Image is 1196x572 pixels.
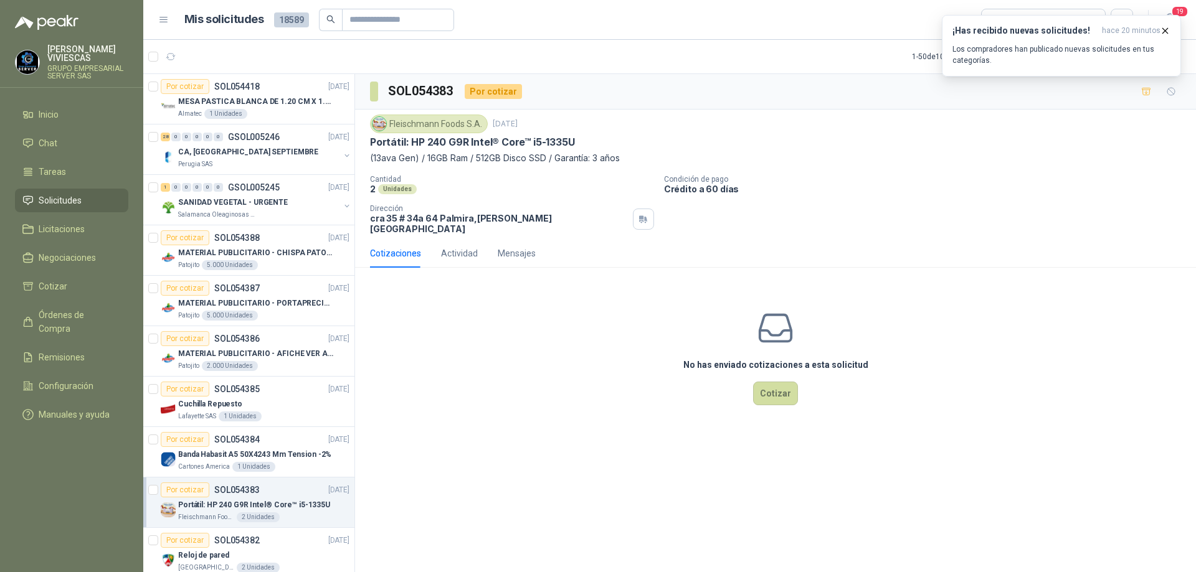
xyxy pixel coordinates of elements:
[328,131,349,143] p: [DATE]
[326,15,335,24] span: search
[370,184,376,194] p: 2
[39,165,66,179] span: Tareas
[143,377,354,427] a: Por cotizarSOL054385[DATE] Company LogoCuchilla RepuestoLafayette SAS1 Unidades
[39,279,67,293] span: Cotizar
[182,133,191,141] div: 0
[15,131,128,155] a: Chat
[204,109,247,119] div: 1 Unidades
[370,151,1181,165] p: (13ava Gen) / 16GB Ram / 512GB Disco SSD / Garantía: 3 años
[143,74,354,124] a: Por cotizarSOL054418[DATE] Company LogoMESA PASTICA BLANCA DE 1.20 CM X 1.20 CMAlmatec1 Unidades
[161,401,176,416] img: Company Logo
[498,246,536,260] div: Mensajes
[328,232,349,244] p: [DATE]
[952,44,1170,66] p: Los compradores han publicado nuevas solicitudes en tus categorías.
[1171,6,1189,17] span: 19
[161,230,209,245] div: Por cotizar
[664,184,1191,194] p: Crédito a 60 días
[39,308,116,335] span: Órdenes de Compra
[39,350,85,364] span: Remisiones
[39,108,59,121] span: Inicio
[39,136,57,150] span: Chat
[47,65,128,80] p: GRUPO EMPRESARIAL SERVER SAS
[952,26,1097,36] h3: ¡Has recibido nuevas solicitudes!
[39,379,93,393] span: Configuración
[202,311,258,321] div: 5.000 Unidades
[178,550,229,561] p: Reloj de pared
[378,184,417,194] div: Unidades
[39,222,85,236] span: Licitaciones
[15,303,128,340] a: Órdenes de Compra
[15,217,128,241] a: Licitaciones
[161,183,170,192] div: 1
[370,175,654,184] p: Cantidad
[143,225,354,276] a: Por cotizarSOL054388[DATE] Company LogoMATERIAL PUBLICITARIO - CHISPA PATOJITO VER ADJUNTOPatojit...
[1159,9,1181,31] button: 19
[328,182,349,194] p: [DATE]
[370,115,488,133] div: Fleischmann Foods S.A.
[15,274,128,298] a: Cotizar
[161,79,209,94] div: Por cotizar
[753,382,798,405] button: Cotizar
[214,334,260,343] p: SOL054386
[664,175,1191,184] p: Condición de pago
[161,502,176,517] img: Company Logo
[178,499,330,511] p: Portátil: HP 240 G9R Intel® Core™ i5-1335U
[214,485,260,494] p: SOL054383
[161,99,176,114] img: Company Logo
[47,45,128,62] p: [PERSON_NAME] VIVIESCAS
[178,146,318,158] p: CA, [GEOGRAPHIC_DATA] SEPTIEMBRE
[39,194,82,207] span: Solicitudes
[388,82,455,101] h3: SOL054383
[214,536,260,545] p: SOL054382
[178,109,202,119] p: Almatec
[192,133,202,141] div: 0
[202,361,258,371] div: 2.000 Unidades
[161,133,170,141] div: 28
[1102,26,1160,36] span: hace 20 minutos
[178,361,199,371] p: Patojito
[161,351,176,366] img: Company Logo
[15,345,128,369] a: Remisiones
[143,276,354,326] a: Por cotizarSOL054387[DATE] Company LogoMATERIAL PUBLICITARIO - PORTAPRECIOS VER ADJUNTOPatojito5....
[219,411,262,421] div: 1 Unidades
[214,183,223,192] div: 0
[178,298,333,309] p: MATERIAL PUBLICITARIO - PORTAPRECIOS VER ADJUNTO
[171,183,181,192] div: 0
[161,382,209,396] div: Por cotizar
[370,213,628,234] p: cra 35 # 34a 64 Palmira , [PERSON_NAME][GEOGRAPHIC_DATA]
[942,15,1181,77] button: ¡Has recibido nuevas solicitudes!hace 20 minutos Los compradores han publicado nuevas solicitudes...
[192,183,202,192] div: 0
[178,449,331,461] p: Banda Habasit A5 50X4243 Mm Tension -2%
[15,15,78,30] img: Logo peakr
[328,535,349,546] p: [DATE]
[373,117,386,131] img: Company Logo
[161,533,209,548] div: Por cotizar
[178,462,230,472] p: Cartones America
[161,281,209,296] div: Por cotizar
[328,383,349,395] p: [DATE]
[178,311,199,321] p: Patojito
[15,103,128,126] a: Inicio
[328,283,349,294] p: [DATE]
[15,246,128,270] a: Negociaciones
[39,408,110,421] span: Manuales y ayuda
[328,484,349,496] p: [DATE]
[228,133,280,141] p: GSOL005246
[143,326,354,377] a: Por cotizarSOL054386[DATE] Company LogoMATERIAL PUBLICITARIO - AFICHE VER ADJUNTOPatojito2.000 Un...
[178,96,333,108] p: MESA PASTICA BLANCA DE 1.20 CM X 1.20 CM
[161,432,209,447] div: Por cotizar
[178,398,242,410] p: Cuchilla Repuesto
[214,435,260,444] p: SOL054384
[203,183,212,192] div: 0
[328,434,349,446] p: [DATE]
[328,333,349,345] p: [DATE]
[214,133,223,141] div: 0
[143,427,354,477] a: Por cotizarSOL054384[DATE] Company LogoBanda Habasit A5 50X4243 Mm Tension -2%Cartones America1 U...
[143,477,354,528] a: Por cotizarSOL054383[DATE] Company LogoPortátil: HP 240 G9R Intel® Core™ i5-1335UFleischmann Food...
[161,301,176,316] img: Company Logo
[370,136,574,149] p: Portátil: HP 240 G9R Intel® Core™ i5-1335U
[15,160,128,184] a: Tareas
[237,512,280,522] div: 2 Unidades
[161,250,176,265] img: Company Logo
[161,149,176,164] img: Company Logo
